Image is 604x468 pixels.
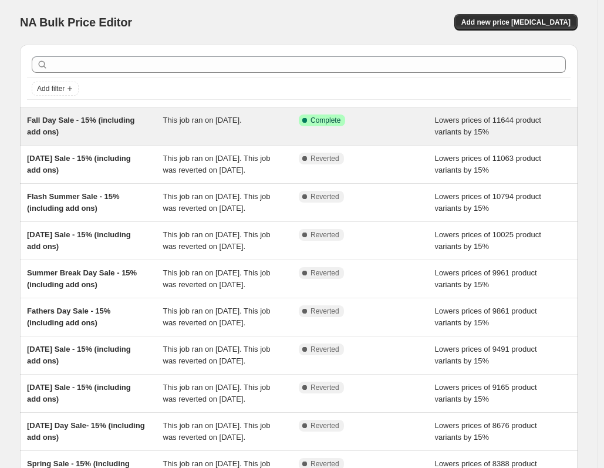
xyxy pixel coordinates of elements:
span: [DATE] Day Sale- 15% (including add ons) [27,421,145,442]
span: Reverted [311,421,339,430]
span: Reverted [311,268,339,278]
span: Reverted [311,192,339,201]
span: Lowers prices of 9491 product variants by 15% [435,345,537,365]
button: Add new price [MEDICAL_DATA] [454,14,578,31]
span: This job ran on [DATE]. This job was reverted on [DATE]. [163,230,271,251]
span: This job ran on [DATE]. This job was reverted on [DATE]. [163,421,271,442]
span: This job ran on [DATE]. This job was reverted on [DATE]. [163,192,271,213]
span: Fathers Day Sale - 15% (including add ons) [27,307,110,327]
span: This job ran on [DATE]. [163,116,242,124]
span: This job ran on [DATE]. This job was reverted on [DATE]. [163,154,271,174]
span: Lowers prices of 9861 product variants by 15% [435,307,537,327]
span: Lowers prices of 11644 product variants by 15% [435,116,541,136]
span: Reverted [311,154,339,163]
span: Lowers prices of 9961 product variants by 15% [435,268,537,289]
span: Lowers prices of 10025 product variants by 15% [435,230,541,251]
span: This job ran on [DATE]. This job was reverted on [DATE]. [163,307,271,327]
span: [DATE] Sale - 15% (including add ons) [27,345,131,365]
span: Complete [311,116,340,125]
span: Lowers prices of 8676 product variants by 15% [435,421,537,442]
span: Reverted [311,230,339,240]
span: NA Bulk Price Editor [20,16,132,29]
span: Summer Break Day Sale - 15% (including add ons) [27,268,137,289]
span: [DATE] Sale - 15% (including add ons) [27,154,131,174]
span: Fall Day Sale - 15% (including add ons) [27,116,135,136]
span: Reverted [311,383,339,392]
span: This job ran on [DATE]. This job was reverted on [DATE]. [163,345,271,365]
span: Add new price [MEDICAL_DATA] [461,18,571,27]
span: Lowers prices of 11063 product variants by 15% [435,154,541,174]
span: [DATE] Sale - 15% (including add ons) [27,230,131,251]
span: Reverted [311,345,339,354]
span: Lowers prices of 10794 product variants by 15% [435,192,541,213]
span: [DATE] Sale - 15% (including add ons) [27,383,131,403]
span: Add filter [37,84,65,93]
span: This job ran on [DATE]. This job was reverted on [DATE]. [163,268,271,289]
button: Add filter [32,82,79,96]
span: Flash Summer Sale - 15% (including add ons) [27,192,120,213]
span: Lowers prices of 9165 product variants by 15% [435,383,537,403]
span: This job ran on [DATE]. This job was reverted on [DATE]. [163,383,271,403]
span: Reverted [311,307,339,316]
